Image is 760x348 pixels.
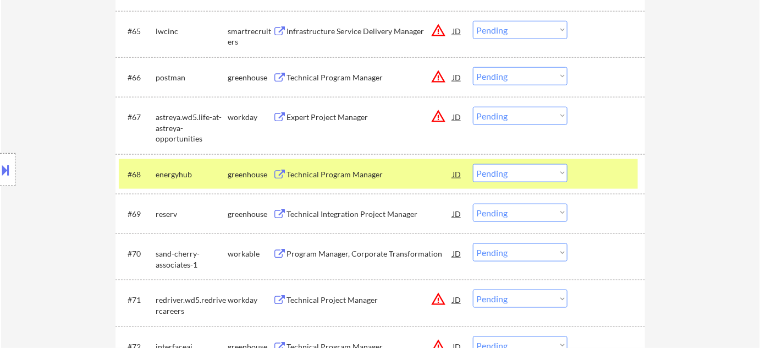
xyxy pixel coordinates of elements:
div: lwcinc [156,26,228,37]
div: workable [228,248,273,259]
div: JD [451,164,462,184]
div: Infrastructure Service Delivery Manager [287,26,453,37]
button: warning_amber [431,291,446,307]
div: JD [451,290,462,309]
div: Technical Program Manager [287,169,453,180]
div: Technical Project Manager [287,295,453,306]
div: JD [451,204,462,224]
button: warning_amber [431,69,446,84]
div: smartrecruiters [228,26,273,47]
div: Technical Integration Project Manager [287,209,453,220]
div: JD [451,67,462,87]
div: JD [451,107,462,127]
div: greenhouse [228,209,273,220]
div: #71 [128,295,147,306]
div: greenhouse [228,72,273,83]
div: redriver.wd5.redrivercareers [156,295,228,316]
div: Program Manager, Corporate Transformation [287,248,453,259]
div: workday [228,112,273,123]
button: warning_amber [431,23,446,38]
div: Technical Program Manager [287,72,453,83]
div: Expert Project Manager [287,112,453,123]
div: JD [451,243,462,263]
div: JD [451,21,462,41]
button: warning_amber [431,108,446,124]
div: greenhouse [228,169,273,180]
div: #65 [128,26,147,37]
div: workday [228,295,273,306]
